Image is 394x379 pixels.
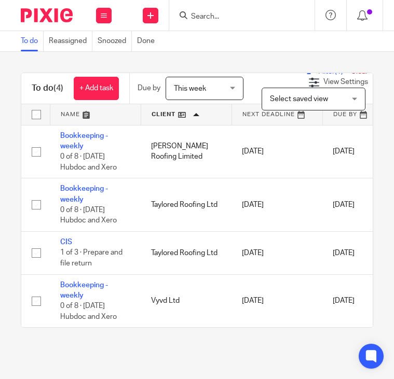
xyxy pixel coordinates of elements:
td: Taylored Roofing Ltd [141,232,232,274]
a: CIS [60,238,72,246]
p: Due by [138,83,160,93]
a: Bookkeeping - weekly [60,185,108,203]
span: View Settings [323,78,368,86]
span: Filter [318,68,351,75]
a: Bookkeeping - weekly [60,132,108,150]
a: Done [137,31,160,51]
td: [DATE] [232,125,322,178]
a: Reassigned [49,31,92,51]
span: 1 of 3 · Prepare and file return [60,249,123,268]
span: 0 of 8 · [DATE] Hubdoc and Xero [60,206,117,224]
td: Vyvd Ltd [141,274,232,327]
a: Snoozed [98,31,132,51]
td: [PERSON_NAME] Roofing Limited [141,125,232,178]
span: (1) [335,68,343,75]
a: + Add task [74,77,119,100]
td: [DATE] [232,274,322,327]
td: [DATE] [232,232,322,274]
span: [DATE] [333,249,355,257]
a: Bookkeeping - weekly [60,282,108,299]
span: [DATE] [333,148,355,155]
span: This week [174,85,206,92]
span: (4) [53,84,63,92]
span: Select saved view [270,95,328,103]
span: [DATE] [333,297,355,304]
span: [DATE] [333,201,355,208]
h1: To do [32,83,63,94]
a: Clear [351,68,368,75]
td: Taylored Roofing Ltd [141,178,232,232]
img: Pixie [21,8,73,22]
td: [DATE] [232,178,322,232]
span: 0 of 8 · [DATE] Hubdoc and Xero [60,302,117,320]
span: 0 of 8 · [DATE] Hubdoc and Xero [60,153,117,171]
input: Search [190,12,283,22]
a: To do [21,31,44,51]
